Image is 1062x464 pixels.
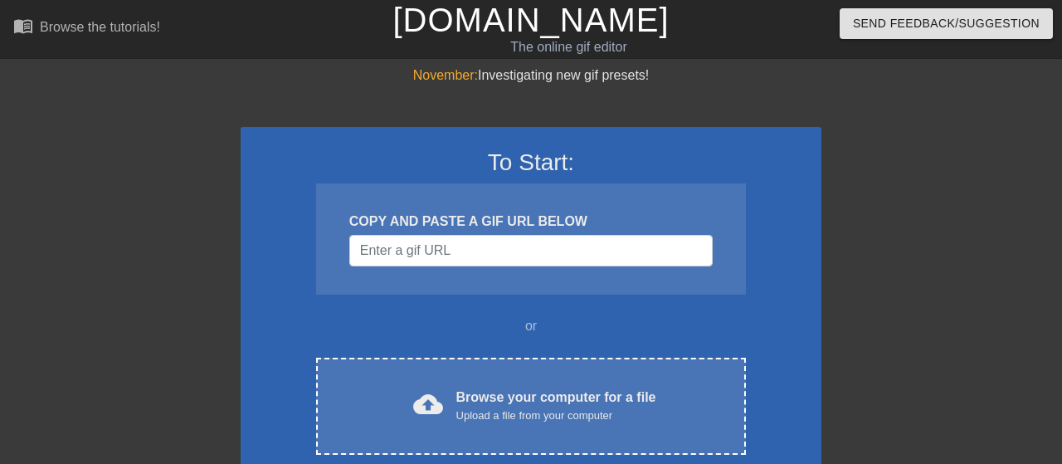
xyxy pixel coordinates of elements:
[40,20,160,34] div: Browse the tutorials!
[349,235,713,266] input: Username
[284,316,778,336] div: or
[413,389,443,419] span: cloud_upload
[349,212,713,232] div: COPY AND PASTE A GIF URL BELOW
[241,66,821,85] div: Investigating new gif presets!
[13,16,160,42] a: Browse the tutorials!
[853,13,1040,34] span: Send Feedback/Suggestion
[456,408,656,424] div: Upload a file from your computer
[262,149,800,177] h3: To Start:
[392,2,669,38] a: [DOMAIN_NAME]
[413,68,478,82] span: November:
[13,16,33,36] span: menu_book
[456,388,656,424] div: Browse your computer for a file
[840,8,1053,39] button: Send Feedback/Suggestion
[363,37,776,57] div: The online gif editor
